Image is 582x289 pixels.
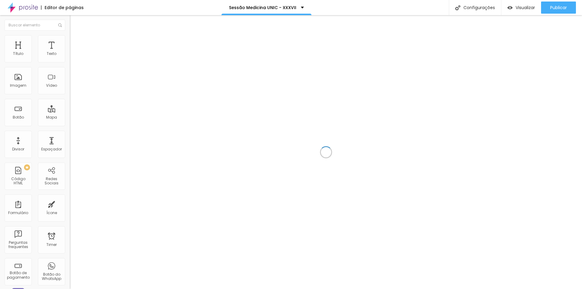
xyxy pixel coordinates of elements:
div: Editor de páginas [41,5,84,10]
p: Sessão Medicina UNIC - XXXVII [229,5,296,10]
div: Espaçador [41,147,62,151]
div: Divisor [12,147,24,151]
div: Código HTML [6,177,30,186]
span: Publicar [550,5,567,10]
span: Visualizar [516,5,535,10]
div: Botão [13,115,24,119]
button: Publicar [541,2,576,14]
div: Botão do WhatsApp [39,272,63,281]
div: Formulário [8,211,28,215]
div: Mapa [46,115,57,119]
div: Timer [46,243,57,247]
div: Redes Sociais [39,177,63,186]
input: Buscar elemento [5,20,65,31]
div: Perguntas frequentes [6,240,30,249]
button: Visualizar [501,2,541,14]
img: Icone [58,23,62,27]
div: Botão de pagamento [6,271,30,280]
div: Ícone [46,211,57,215]
div: Imagem [10,83,26,88]
div: Texto [47,52,56,56]
div: Vídeo [46,83,57,88]
img: view-1.svg [507,5,513,10]
img: Icone [455,5,460,10]
div: Título [13,52,23,56]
